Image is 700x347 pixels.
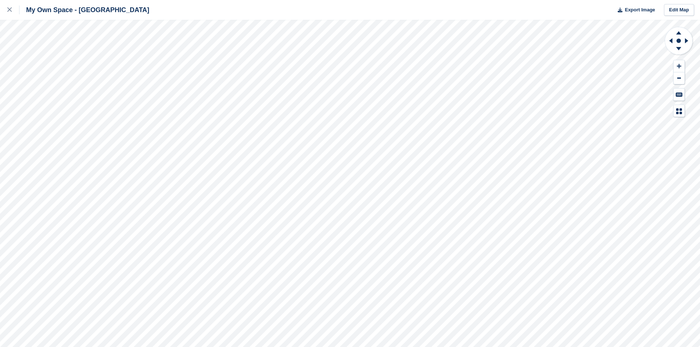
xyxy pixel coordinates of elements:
[613,4,655,16] button: Export Image
[625,6,655,14] span: Export Image
[674,105,685,117] button: Map Legend
[674,60,685,72] button: Zoom In
[674,88,685,101] button: Keyboard Shortcuts
[19,6,149,14] div: My Own Space - [GEOGRAPHIC_DATA]
[674,72,685,84] button: Zoom Out
[664,4,694,16] a: Edit Map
